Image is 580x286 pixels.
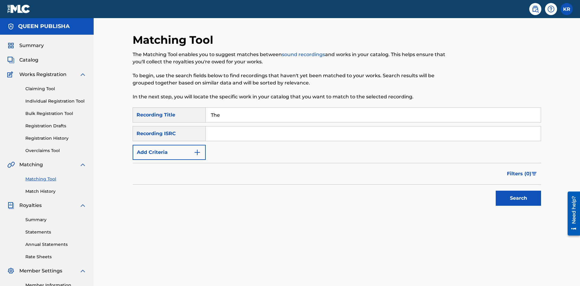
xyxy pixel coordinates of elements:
a: Registration History [25,135,86,141]
span: Royalties [19,202,42,209]
span: Catalog [19,56,38,64]
a: CatalogCatalog [7,56,38,64]
a: Annual Statements [25,241,86,248]
img: expand [79,161,86,168]
a: SummarySummary [7,42,44,49]
p: In the next step, you will locate the specific work in your catalog that you want to match to the... [133,93,447,100]
span: Matching [19,161,43,168]
iframe: Chat Widget [550,257,580,286]
span: Summary [19,42,44,49]
img: Catalog [7,56,14,64]
img: expand [79,202,86,209]
a: Statements [25,229,86,235]
a: Matching Tool [25,176,86,182]
img: Royalties [7,202,14,209]
img: 9d2ae6d4665cec9f34b9.svg [194,149,201,156]
a: Registration Drafts [25,123,86,129]
img: Matching [7,161,15,168]
button: Search [496,191,541,206]
span: Member Settings [19,267,62,275]
div: Help [545,3,557,15]
h2: Matching Tool [133,33,216,47]
p: To begin, use the search fields below to find recordings that haven't yet been matched to your wo... [133,72,447,87]
img: help [547,5,555,13]
a: Match History [25,188,86,195]
span: Works Registration [19,71,66,78]
a: Claiming Tool [25,86,86,92]
a: Public Search [529,3,541,15]
img: expand [79,71,86,78]
a: sound recordings [282,52,325,57]
span: Filters ( 0 ) [507,170,531,177]
button: Filters (0) [503,166,541,181]
img: Member Settings [7,267,14,275]
form: Search Form [133,107,541,209]
img: Works Registration [7,71,15,78]
img: Summary [7,42,14,49]
button: Add Criteria [133,145,206,160]
a: Rate Sheets [25,254,86,260]
img: filter [532,172,537,176]
a: Bulk Registration Tool [25,110,86,117]
img: Accounts [7,23,14,30]
img: search [532,5,539,13]
a: Overclaims Tool [25,148,86,154]
img: expand [79,267,86,275]
p: The Matching Tool enables you to suggest matches between and works in your catalog. This helps en... [133,51,447,65]
div: User Menu [561,3,573,15]
img: MLC Logo [7,5,31,13]
a: Summary [25,217,86,223]
iframe: Resource Center [563,189,580,239]
h5: QUEEN PUBLISHA [18,23,70,30]
a: Individual Registration Tool [25,98,86,104]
